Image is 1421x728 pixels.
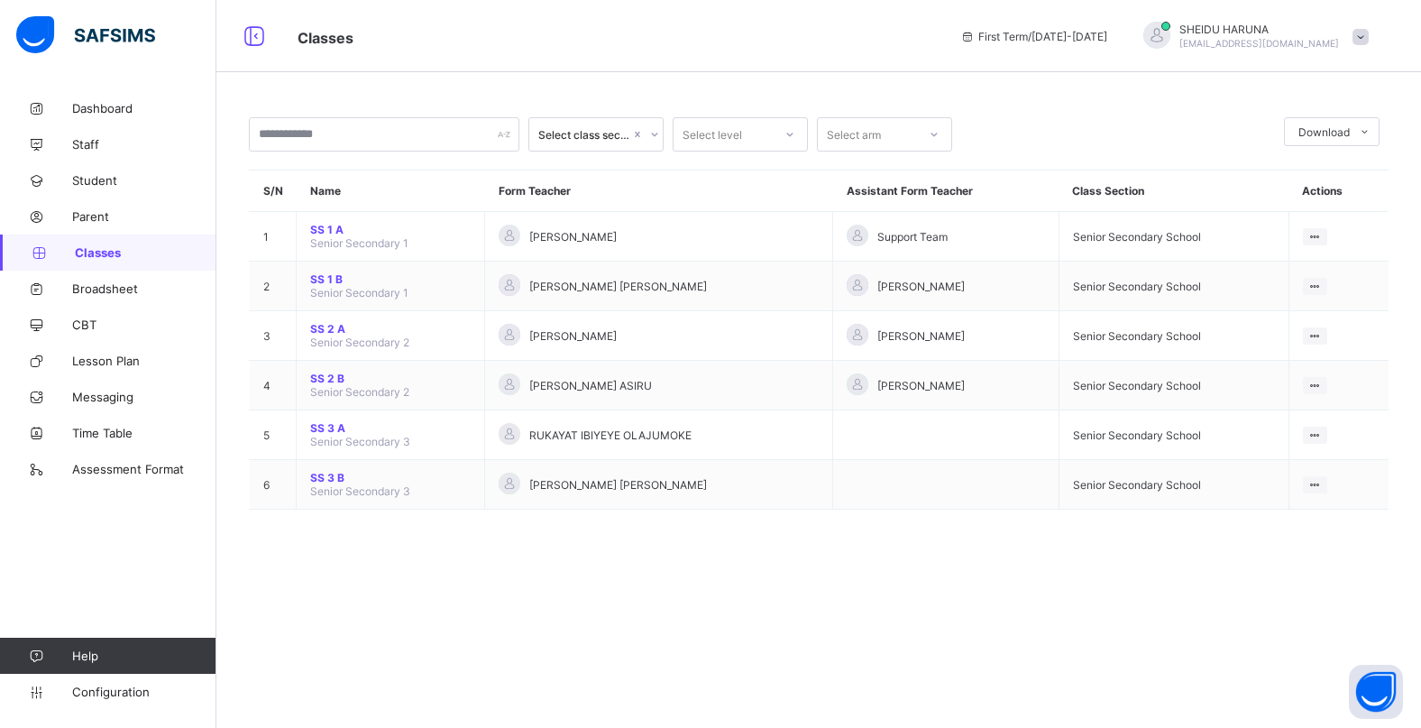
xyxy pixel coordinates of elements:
span: SS 3 B [310,471,471,484]
span: Configuration [72,685,215,699]
span: Senior Secondary 3 [310,435,410,448]
div: Select level [683,117,742,152]
span: Dashboard [72,101,216,115]
span: Senior Secondary School [1073,429,1201,442]
span: Senior Secondary 1 [310,236,408,250]
img: safsims [16,16,155,54]
span: Time Table [72,426,216,440]
span: SS 1 B [310,272,471,286]
span: Senior Secondary School [1073,230,1201,244]
span: Senior Secondary School [1073,280,1201,293]
span: Senior Secondary School [1073,379,1201,392]
span: Support Team [877,230,948,244]
td: 4 [250,361,297,410]
span: Classes [298,29,353,47]
button: Open asap [1349,665,1403,719]
span: SS 2 A [310,322,471,336]
span: CBT [72,318,216,332]
span: [PERSON_NAME] ASIRU [529,379,652,392]
span: [EMAIL_ADDRESS][DOMAIN_NAME] [1179,38,1339,49]
th: S/N [250,170,297,212]
span: [PERSON_NAME] [529,230,617,244]
span: Classes [75,245,216,260]
td: 3 [250,311,297,361]
span: Senior Secondary 3 [310,484,410,498]
span: SHEIDU HARUNA [1179,23,1339,36]
span: Download [1298,125,1350,139]
span: Assessment Format [72,462,216,476]
th: Class Section [1059,170,1288,212]
span: [PERSON_NAME] [877,329,965,343]
span: RUKAYAT IBIYEYE OLAJUMOKE [529,429,692,442]
div: Select class section [538,128,630,142]
span: Senior Secondary School [1073,329,1201,343]
span: [PERSON_NAME] [PERSON_NAME] [529,478,707,492]
span: Staff [72,137,216,152]
span: [PERSON_NAME] [PERSON_NAME] [529,280,707,293]
span: SS 1 A [310,223,471,236]
div: Select arm [827,117,881,152]
span: Lesson Plan [72,354,216,368]
div: SHEIDUHARUNA [1125,22,1378,51]
td: 6 [250,460,297,510]
span: SS 3 A [310,421,471,435]
th: Actions [1288,170,1389,212]
span: Senior Secondary 1 [310,286,408,299]
span: [PERSON_NAME] [529,329,617,343]
span: Senior Secondary 2 [310,336,409,349]
th: Form Teacher [485,170,833,212]
span: Senior Secondary 2 [310,385,409,399]
td: 1 [250,212,297,262]
span: Parent [72,209,216,224]
td: 5 [250,410,297,460]
span: Help [72,649,215,663]
span: [PERSON_NAME] [877,280,965,293]
span: Broadsheet [72,281,216,296]
span: session/term information [960,30,1107,43]
span: [PERSON_NAME] [877,379,965,392]
th: Name [297,170,485,212]
span: Senior Secondary School [1073,478,1201,492]
th: Assistant Form Teacher [833,170,1059,212]
span: SS 2 B [310,372,471,385]
span: Messaging [72,390,216,404]
td: 2 [250,262,297,311]
span: Student [72,173,216,188]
